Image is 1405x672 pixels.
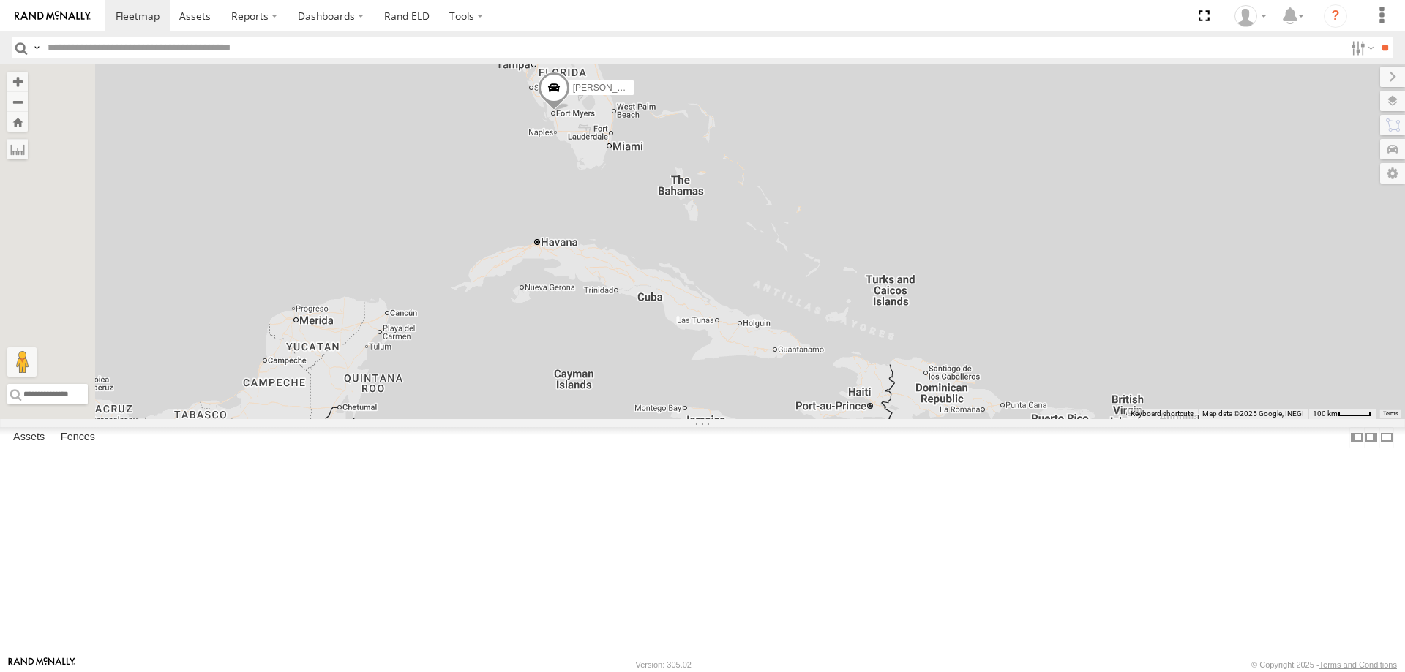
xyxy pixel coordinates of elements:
[1345,37,1376,58] label: Search Filter Options
[1379,427,1394,448] label: Hide Summary Table
[1349,427,1364,448] label: Dock Summary Table to the Left
[8,657,75,672] a: Visit our Website
[636,660,692,669] div: Version: 305.02
[53,427,102,448] label: Fences
[7,347,37,377] button: Drag Pegman onto the map to open Street View
[15,11,91,21] img: rand-logo.svg
[1380,163,1405,184] label: Map Settings
[573,83,645,93] span: [PERSON_NAME]
[1383,411,1398,417] a: Terms
[1202,409,1304,418] span: Map data ©2025 Google, INEGI
[1308,409,1376,419] button: Map Scale: 100 km per 42 pixels
[1319,660,1397,669] a: Terms and Conditions
[31,37,42,58] label: Search Query
[7,112,28,132] button: Zoom Home
[1313,409,1338,418] span: 100 km
[1324,4,1347,28] i: ?
[1251,660,1397,669] div: © Copyright 2025 -
[7,72,28,91] button: Zoom in
[1229,5,1272,27] div: Dispatch .
[1131,409,1194,419] button: Keyboard shortcuts
[1364,427,1379,448] label: Dock Summary Table to the Right
[7,91,28,112] button: Zoom out
[7,139,28,159] label: Measure
[6,427,52,448] label: Assets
